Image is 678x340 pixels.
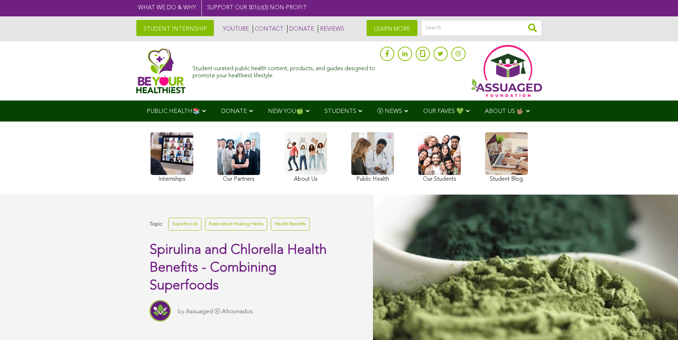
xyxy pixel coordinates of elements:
[136,101,542,122] div: Navigation Menu
[149,300,171,321] img: Assuaged Ⓥ Aficionados
[377,108,402,114] span: Ⓥ NEWS
[318,25,344,33] a: REVIEWS
[178,309,184,315] span: by
[186,309,253,315] a: Assuaged Ⓥ Aficionados
[420,50,425,57] img: glassdoor
[221,108,247,114] span: DONATE
[423,108,464,114] span: OUR FAVES 💚
[367,20,417,36] a: LEARN MORE
[485,108,524,114] span: ABOUT US 🤟🏽
[221,25,249,33] a: YOUTUBE
[193,62,376,79] div: Student-curated public health content, products, and guides designed to promote your healthiest l...
[253,25,284,33] a: CONTACT
[147,108,200,114] span: PUBLIC HEALTH📚
[268,108,304,114] span: NEW YOU🍏
[136,48,186,93] img: Assuaged
[642,306,678,340] iframe: Chat Widget
[325,108,356,114] span: STUDENTS
[205,218,267,230] a: Restorative Healing Herbs
[149,220,163,229] span: Topic:
[421,20,542,36] input: Search
[149,243,327,293] span: Spirulina and Chlorella Health Benefits - Combining Superfoods
[168,218,201,230] a: Superfoods
[471,45,542,97] img: Assuaged App
[136,20,214,36] a: STUDENT INTERNSHIP
[271,218,310,230] a: Health Benefits
[287,25,314,33] a: DONATE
